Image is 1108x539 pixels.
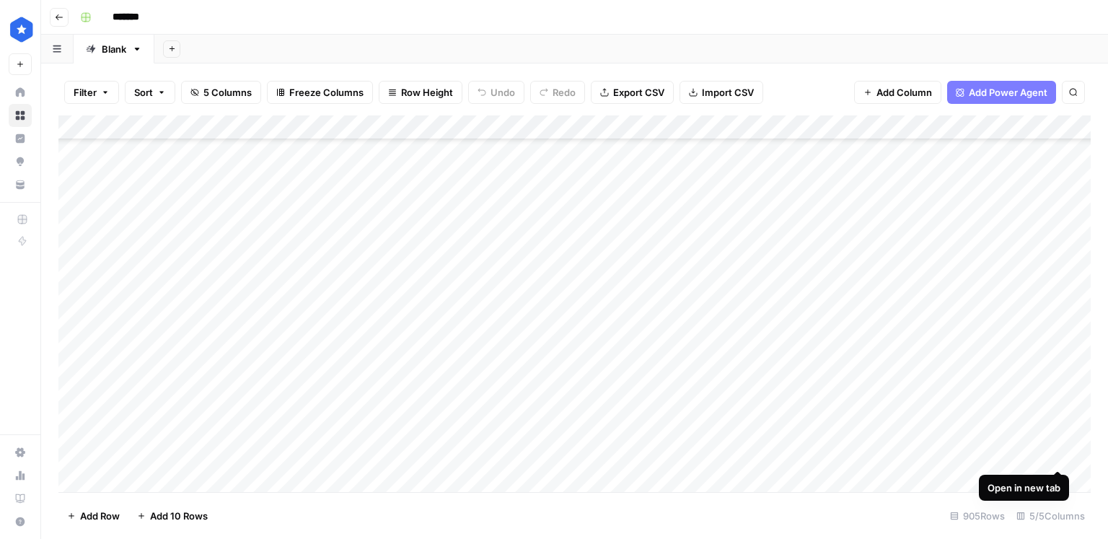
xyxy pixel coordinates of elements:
button: Add 10 Rows [128,504,216,527]
div: 5/5 Columns [1011,504,1091,527]
button: Row Height [379,81,462,104]
span: Import CSV [702,85,754,100]
span: Filter [74,85,97,100]
button: Import CSV [680,81,763,104]
span: Add Row [80,509,120,523]
button: Undo [468,81,524,104]
button: 5 Columns [181,81,261,104]
a: Browse [9,104,32,127]
a: Opportunities [9,150,32,173]
span: Row Height [401,85,453,100]
button: Sort [125,81,175,104]
button: Add Column [854,81,941,104]
a: Insights [9,127,32,150]
button: Workspace: ConsumerAffairs [9,12,32,48]
span: Export CSV [613,85,664,100]
a: Home [9,81,32,104]
span: Undo [491,85,515,100]
span: Freeze Columns [289,85,364,100]
button: Filter [64,81,119,104]
a: Learning Hub [9,487,32,510]
div: Blank [102,42,126,56]
button: Add Power Agent [947,81,1056,104]
a: Usage [9,464,32,487]
button: Add Row [58,504,128,527]
span: 5 Columns [203,85,252,100]
a: Blank [74,35,154,63]
span: Add Power Agent [969,85,1047,100]
button: Freeze Columns [267,81,373,104]
div: Open in new tab [988,481,1060,495]
button: Redo [530,81,585,104]
span: Add 10 Rows [150,509,208,523]
span: Add Column [876,85,932,100]
button: Help + Support [9,510,32,533]
button: Export CSV [591,81,674,104]
a: Settings [9,441,32,464]
span: Redo [553,85,576,100]
img: ConsumerAffairs Logo [9,17,35,43]
a: Your Data [9,173,32,196]
span: Sort [134,85,153,100]
div: 905 Rows [944,504,1011,527]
